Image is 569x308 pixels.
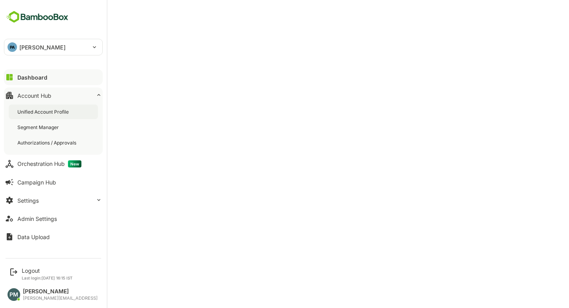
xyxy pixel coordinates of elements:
[17,74,47,81] div: Dashboard
[4,174,103,190] button: Campaign Hub
[17,234,50,240] div: Data Upload
[23,288,98,295] div: [PERSON_NAME]
[17,124,60,131] div: Segment Manager
[4,156,103,172] button: Orchestration HubNew
[4,69,103,85] button: Dashboard
[22,267,73,274] div: Logout
[4,87,103,103] button: Account Hub
[68,160,81,167] span: New
[4,192,103,208] button: Settings
[8,288,20,301] div: PM
[17,92,51,99] div: Account Hub
[17,215,57,222] div: Admin Settings
[17,160,81,167] div: Orchestration Hub
[23,296,98,301] div: [PERSON_NAME][EMAIL_ADDRESS]
[4,39,102,55] div: PA[PERSON_NAME]
[17,197,39,204] div: Settings
[17,139,78,146] div: Authorizations / Approvals
[17,179,56,186] div: Campaign Hub
[4,10,71,25] img: BambooboxFullLogoMark.5f36c76dfaba33ec1ec1367b70bb1252.svg
[8,42,17,52] div: PA
[4,229,103,245] button: Data Upload
[22,276,73,280] p: Last login: [DATE] 16:15 IST
[19,43,66,51] p: [PERSON_NAME]
[17,108,70,115] div: Unified Account Profile
[4,211,103,226] button: Admin Settings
